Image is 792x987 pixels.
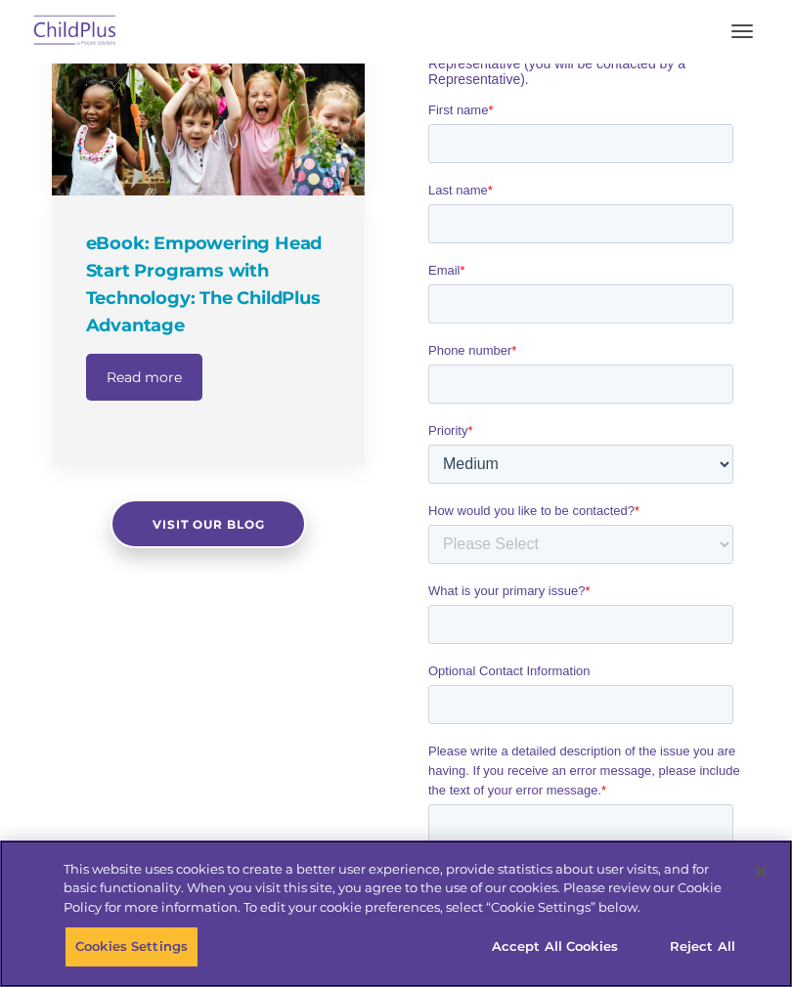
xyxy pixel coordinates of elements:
button: Reject All [641,926,764,967]
div: This website uses cookies to create a better user experience, provide statistics about user visit... [64,860,737,918]
img: ChildPlus by Procare Solutions [29,9,121,55]
button: Accept All Cookies [481,926,629,967]
a: Visit our blog [110,499,306,548]
button: Close [739,850,782,893]
h4: eBook: Empowering Head Start Programs with Technology: The ChildPlus Advantage [86,230,335,339]
a: Read more [86,354,202,401]
button: Cookies Settings [65,926,198,967]
span: Visit our blog [152,517,264,532]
